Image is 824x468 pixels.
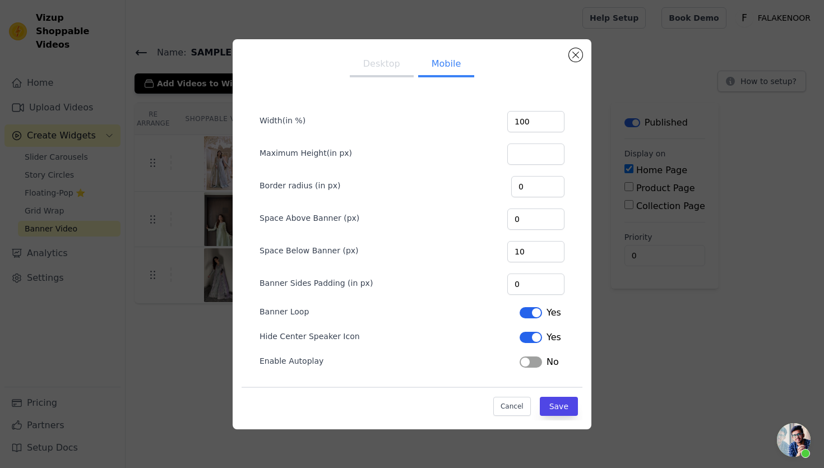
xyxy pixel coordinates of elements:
[260,147,352,159] label: Maximum Height(in px)
[418,53,474,77] button: Mobile
[569,48,582,62] button: Close modal
[540,397,578,416] button: Save
[260,212,359,224] label: Space Above Banner (px)
[777,423,811,457] div: Open chat
[260,355,323,367] label: Enable Autoplay
[260,115,305,126] label: Width(in %)
[547,306,561,319] span: Yes
[260,180,340,191] label: Border radius (in px)
[260,306,309,317] label: Banner Loop
[547,355,559,369] span: No
[260,331,360,342] label: Hide Center Speaker Icon
[493,397,531,416] button: Cancel
[260,277,373,289] label: Banner Sides Padding (in px)
[260,245,359,256] label: Space Below Banner (px)
[350,53,414,77] button: Desktop
[547,331,561,344] span: Yes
